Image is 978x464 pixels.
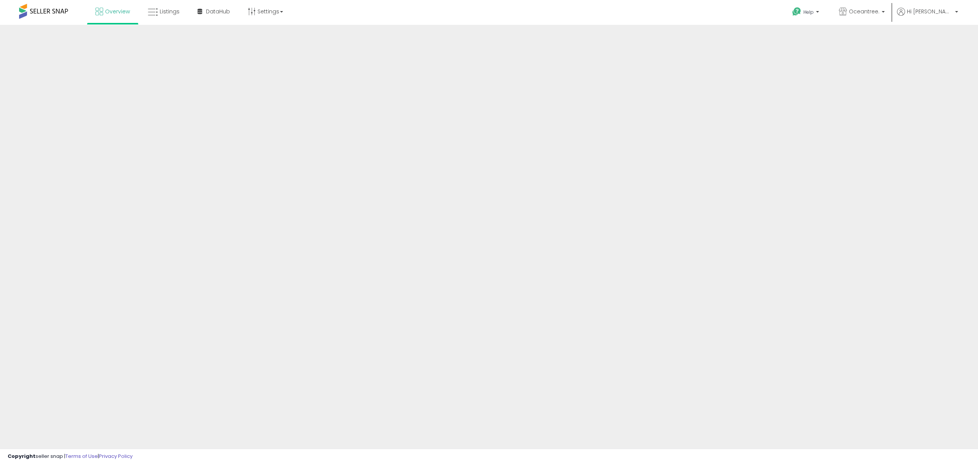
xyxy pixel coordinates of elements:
[206,8,230,15] span: DataHub
[105,8,130,15] span: Overview
[907,8,953,15] span: Hi [PERSON_NAME]
[160,8,180,15] span: Listings
[786,1,827,25] a: Help
[792,7,802,16] i: Get Help
[897,8,958,25] a: Hi [PERSON_NAME]
[849,8,879,15] span: Oceantree.
[803,9,814,15] span: Help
